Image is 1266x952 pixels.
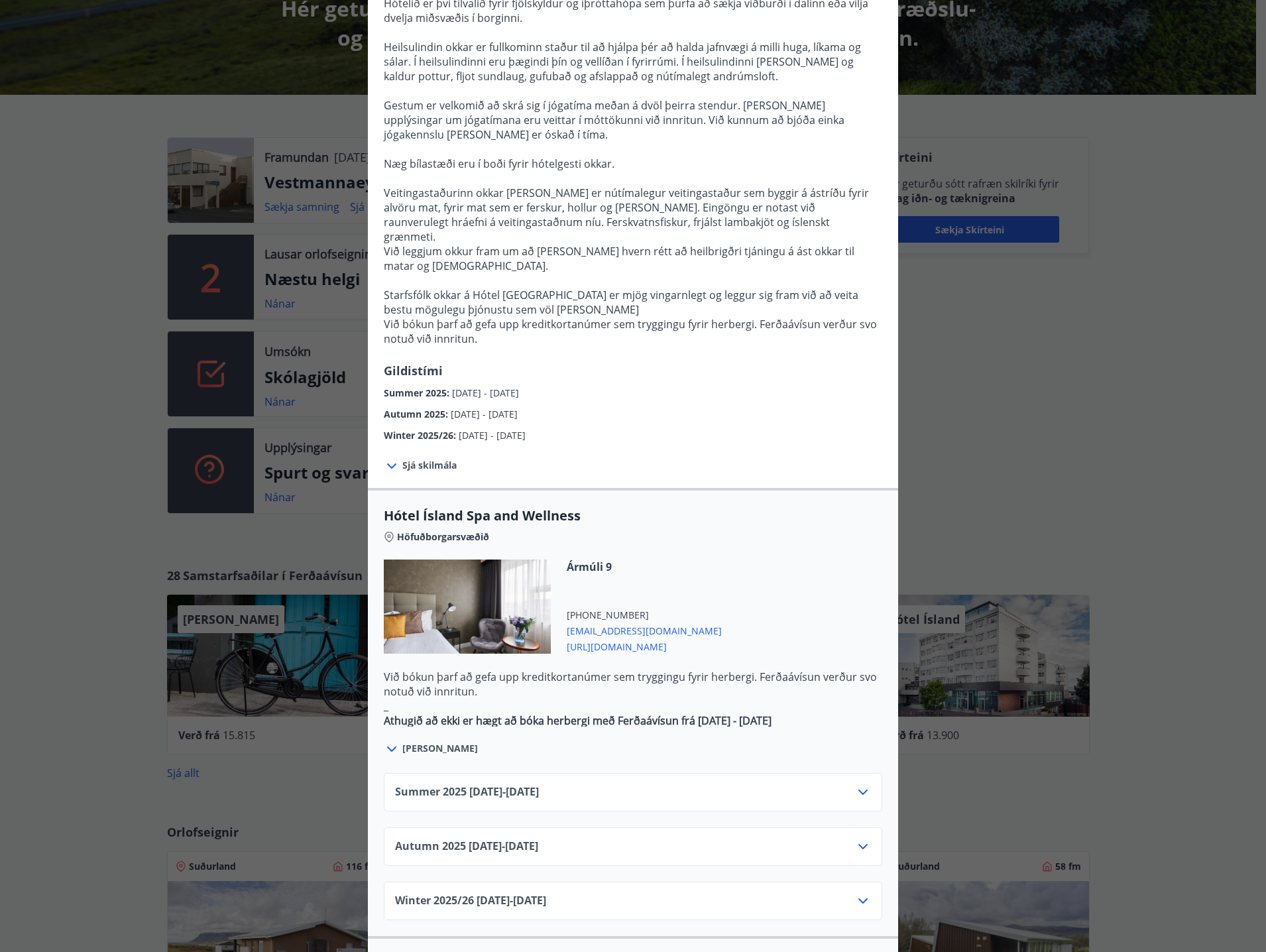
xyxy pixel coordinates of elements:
[567,622,722,638] span: [EMAIL_ADDRESS][DOMAIN_NAME]
[384,156,882,171] p: Næg bílastæði eru í boði fyrir hótelgesti okkar.
[384,98,882,142] p: Gestum er velkomið að skrá sig í jógatíma meðan á dvöl þeirra stendur. [PERSON_NAME] upplýsingar ...
[384,317,882,346] p: Við bókun þarf að gefa upp kreditkortanúmer sem tryggingu fyrir herbergi. Ferðaávísun verður svo ...
[452,387,519,399] span: [DATE] - [DATE]
[451,408,518,420] span: [DATE] - [DATE]
[384,40,882,84] p: Heilsulindin okkar er fullkominn staður til að hjálpa þér að halda jafnvægi á milli huga, líkama ...
[384,288,882,317] p: Starfsfólk okkar á Hótel [GEOGRAPHIC_DATA] er mjög vingarnlegt og leggur sig fram við að veita be...
[384,186,882,244] p: Veitingastaðurinn okkar [PERSON_NAME] er nútímalegur veitingastaður sem byggir á ástríðu fyrir al...
[384,429,459,442] span: Winter 2025/26 :
[459,429,526,442] span: [DATE] - [DATE]
[384,387,452,399] span: Summer 2025 :
[384,363,443,379] span: Gildistími
[402,459,457,472] span: Sjá skilmála
[397,530,489,544] span: Höfuðborgarsvæðið
[567,609,722,622] span: [PHONE_NUMBER]
[384,506,882,525] span: Hótel Ísland Spa and Wellness
[384,408,451,420] span: Autumn 2025 :
[567,560,722,574] span: Ármúli 9
[567,638,722,654] span: [URL][DOMAIN_NAME]
[384,244,882,273] p: Við leggjum okkur fram um að [PERSON_NAME] hvern rétt að heilbrigðri tjáningu á ást okkar til mat...
[384,670,882,699] p: Við bókun þarf að gefa upp kreditkortanúmer sem tryggingu fyrir herbergi. Ferðaávísun verður svo ...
